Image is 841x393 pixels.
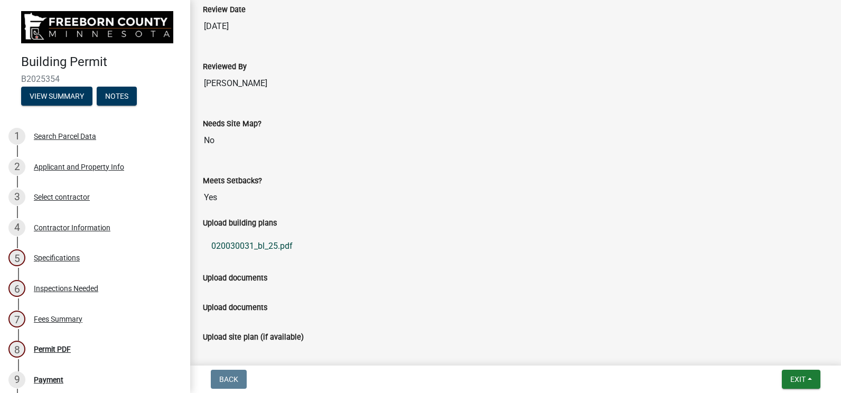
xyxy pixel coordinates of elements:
span: Exit [790,375,806,383]
div: Contractor Information [34,224,110,231]
div: 4 [8,219,25,236]
div: Payment [34,376,63,383]
label: Upload documents [203,275,267,282]
div: Inspections Needed [34,285,98,292]
span: Back [219,375,238,383]
h4: Building Permit [21,54,182,70]
button: Exit [782,370,820,389]
div: Select contractor [34,193,90,201]
div: Fees Summary [34,315,82,323]
wm-modal-confirm: Notes [97,92,137,101]
div: 7 [8,311,25,327]
div: 3 [8,189,25,205]
button: Notes [97,87,137,106]
label: Review Date [203,6,246,14]
label: Upload documents [203,304,267,312]
label: Upload building plans [203,220,277,227]
div: Search Parcel Data [34,133,96,140]
div: 9 [8,371,25,388]
wm-modal-confirm: Summary [21,92,92,101]
span: B2025354 [21,74,169,84]
div: 5 [8,249,25,266]
div: 6 [8,280,25,297]
a: 020030031_bl_25.pdf [203,233,828,259]
img: Freeborn County, Minnesota [21,11,173,43]
button: Back [211,370,247,389]
div: 8 [8,341,25,358]
label: Reviewed By [203,63,247,71]
div: Specifications [34,254,80,261]
div: Applicant and Property Info [34,163,124,171]
div: 2 [8,158,25,175]
button: View Summary [21,87,92,106]
label: Meets Setbacks? [203,177,262,185]
label: Upload site plan (if available) [203,334,304,341]
div: 1 [8,128,25,145]
label: Needs Site Map? [203,120,261,128]
div: Permit PDF [34,345,71,353]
